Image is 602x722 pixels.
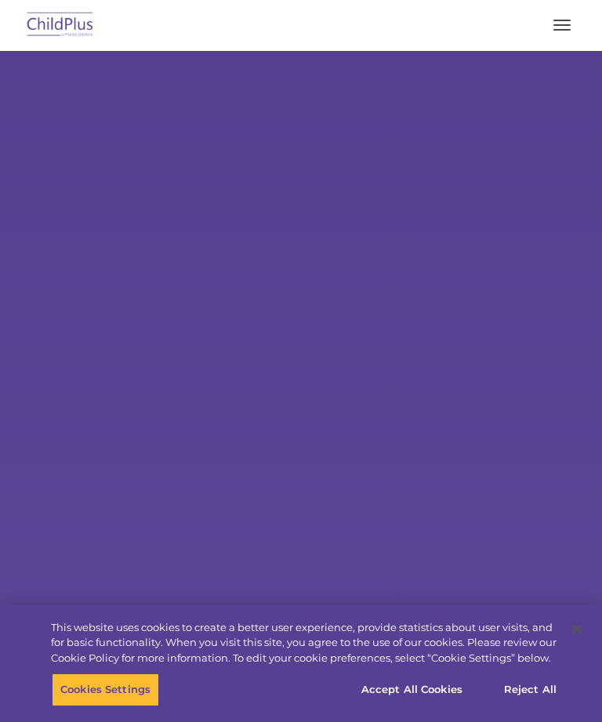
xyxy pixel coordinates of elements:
[24,7,97,44] img: ChildPlus by Procare Solutions
[481,673,579,706] button: Reject All
[51,620,560,666] div: This website uses cookies to create a better user experience, provide statistics about user visit...
[52,673,159,706] button: Cookies Settings
[353,673,471,706] button: Accept All Cookies
[560,612,594,647] button: Close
